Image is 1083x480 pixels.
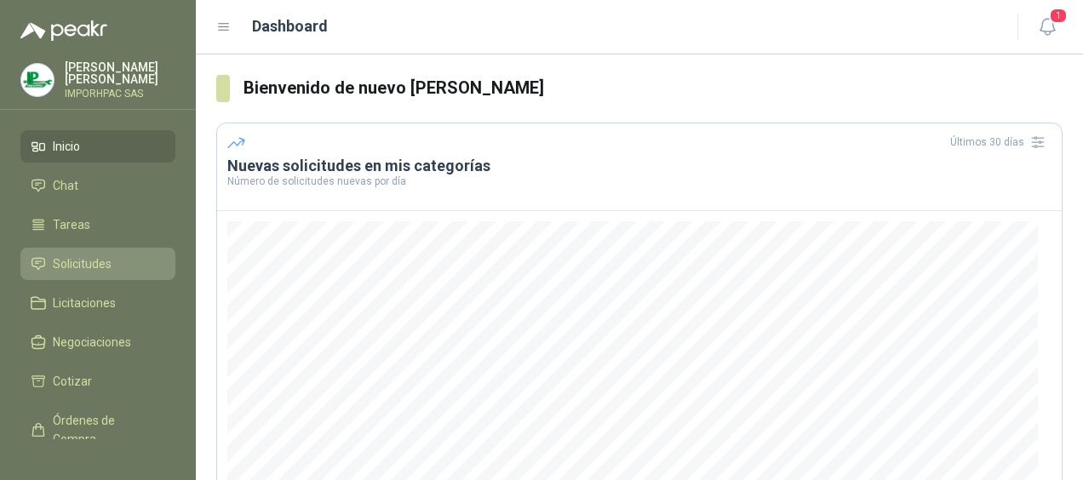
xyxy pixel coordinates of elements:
span: Cotizar [53,372,92,391]
span: Inicio [53,137,80,156]
a: Chat [20,169,175,202]
h3: Bienvenido de nuevo [PERSON_NAME] [244,75,1063,101]
h1: Dashboard [252,14,328,38]
p: IMPORHPAC SAS [65,89,175,99]
a: Solicitudes [20,248,175,280]
img: Company Logo [21,64,54,96]
img: Logo peakr [20,20,107,41]
a: Órdenes de Compra [20,404,175,455]
a: Negociaciones [20,326,175,358]
span: Tareas [53,215,90,234]
div: Últimos 30 días [950,129,1051,156]
span: Negociaciones [53,333,131,351]
p: [PERSON_NAME] [PERSON_NAME] [65,61,175,85]
span: Órdenes de Compra [53,411,159,449]
span: 1 [1049,8,1068,24]
a: Cotizar [20,365,175,397]
a: Licitaciones [20,287,175,319]
a: Inicio [20,130,175,163]
span: Chat [53,176,78,195]
a: Tareas [20,209,175,241]
span: Licitaciones [53,294,116,312]
button: 1 [1032,12,1063,43]
span: Solicitudes [53,254,112,273]
p: Número de solicitudes nuevas por día [227,176,1051,186]
h3: Nuevas solicitudes en mis categorías [227,156,1051,176]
